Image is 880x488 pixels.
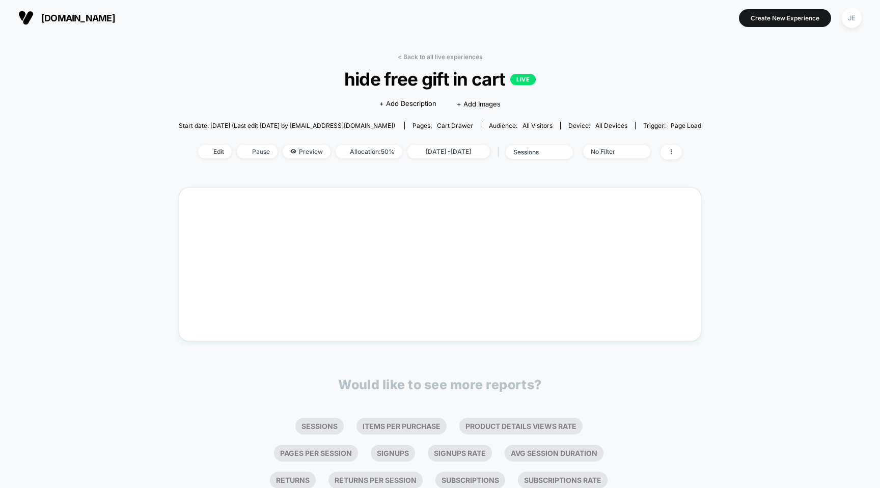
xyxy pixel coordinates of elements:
[459,418,583,435] li: Product Details Views Rate
[591,148,631,155] div: No Filter
[739,9,831,27] button: Create New Experience
[595,122,627,129] span: all devices
[457,100,501,108] span: + Add Images
[489,122,553,129] div: Audience:
[379,99,436,109] span: + Add Description
[510,74,536,85] p: LIVE
[560,122,635,129] span: Device:
[295,418,344,435] li: Sessions
[407,145,490,158] span: [DATE] - [DATE]
[371,445,415,462] li: Signups
[338,377,542,392] p: Would like to see more reports?
[283,145,331,158] span: Preview
[15,10,118,26] button: [DOMAIN_NAME]
[237,145,278,158] span: Pause
[437,122,473,129] span: cart drawer
[495,145,506,159] span: |
[643,122,701,129] div: Trigger:
[413,122,473,129] div: Pages:
[198,145,232,158] span: Edit
[179,122,395,129] span: Start date: [DATE] (Last edit [DATE] by [EMAIL_ADDRESS][DOMAIN_NAME])
[671,122,701,129] span: Page Load
[41,13,115,23] span: [DOMAIN_NAME]
[842,8,862,28] div: JE
[205,68,675,90] span: hide free gift in cart
[336,145,402,158] span: Allocation: 50%
[274,445,358,462] li: Pages Per Session
[505,445,603,462] li: Avg Session Duration
[398,53,482,61] a: < Back to all live experiences
[522,122,553,129] span: All Visitors
[428,445,492,462] li: Signups Rate
[18,10,34,25] img: Visually logo
[356,418,447,435] li: Items Per Purchase
[839,8,865,29] button: JE
[513,148,554,156] div: sessions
